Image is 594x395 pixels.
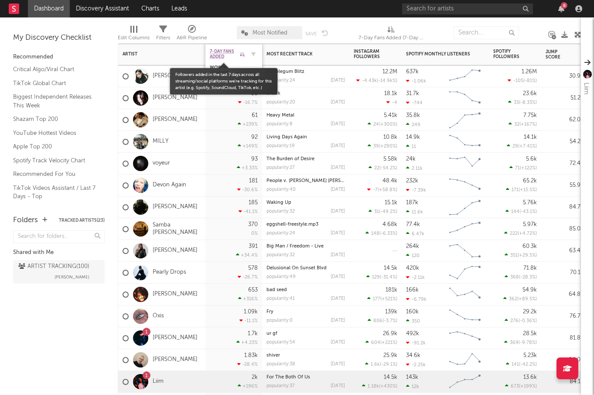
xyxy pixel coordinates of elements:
div: ( ) [506,187,537,192]
span: -81 % [525,79,536,83]
div: 1.7k [248,331,258,337]
div: 5.41k [384,113,397,118]
div: A&R Pipeline [177,22,207,47]
div: WoW % Change [210,65,245,76]
div: 11.6k [406,209,423,215]
div: Heavy Metal [266,113,345,118]
div: 181 [249,178,258,184]
div: 139k [385,309,397,315]
div: -7.39k [406,187,426,193]
div: popularity: 49 [266,275,296,279]
div: 5.6k [526,156,537,162]
div: ( ) [356,78,397,83]
div: 34.6k [406,353,420,358]
span: -54.2 % [381,166,396,171]
div: 637k [406,69,419,75]
span: +29.5 % [519,253,536,258]
a: Samba [PERSON_NAME] [153,222,201,237]
div: 5.23k [523,353,537,358]
div: Jump Score [546,49,567,60]
div: 653 [248,287,258,293]
div: 10.8k [383,134,397,140]
span: 369 [510,340,519,345]
div: ( ) [509,121,537,127]
a: [PERSON_NAME] [153,94,198,102]
span: Most Notified [253,30,287,36]
button: Filter by 7-Day Fans Added [249,50,258,58]
div: 578 [248,265,258,271]
div: 187k [406,200,418,206]
svg: Chart title [445,284,485,306]
span: 71 [515,166,520,171]
div: 11 [406,144,416,149]
span: 362 [509,297,517,302]
div: ( ) [505,209,537,214]
div: 350 [406,318,420,324]
div: ( ) [369,165,397,171]
div: popularity: 0 [266,318,293,323]
span: -4 [392,100,397,105]
div: ( ) [365,340,397,345]
div: 93 [251,156,258,162]
div: -28.4 % [237,361,258,367]
span: +15.5 % [520,188,536,192]
div: 76.7 [546,311,580,322]
div: 14.9k [406,134,420,140]
button: Save [305,31,317,36]
span: -6.33 % [381,231,396,236]
svg: Chart title [445,109,485,131]
span: -105 [513,79,523,83]
div: 185 [249,200,258,206]
div: Delusional On Sunset Blvd [266,266,345,271]
div: 26.9k [383,331,397,337]
svg: Chart title [445,196,485,218]
div: ( ) [368,121,397,127]
div: 54.2 [546,137,580,147]
a: Spotify Track Velocity Chart [13,156,96,165]
div: 18.1k [384,91,397,96]
div: 14.1k [524,134,537,140]
div: 25.9k [383,353,397,358]
div: 15.1k [385,200,397,206]
span: 806 [373,319,382,323]
span: 144 [511,210,519,214]
span: 222 [510,231,518,236]
div: [DATE] [331,122,345,127]
span: -4.43k [362,79,377,83]
div: 166k [406,287,419,293]
div: -91.2k [406,340,426,346]
div: [DATE] [331,144,345,148]
div: 14.5k [384,265,397,271]
a: [PERSON_NAME] [153,203,198,211]
div: [DATE] [331,340,345,345]
span: +7.41 % [519,144,536,149]
div: 5.76k [523,200,537,206]
div: -30.6 % [237,187,258,192]
div: 62.0 [546,115,580,125]
a: Delusional On Sunset Blvd [266,266,327,271]
div: popularity: 54 [266,340,295,345]
div: ( ) [506,361,537,367]
div: My Discovery Checklist [13,33,105,43]
div: -26.7 % [238,274,258,280]
svg: Chart title [445,218,485,240]
div: [DATE] [331,187,345,192]
span: +122 % [521,166,536,171]
span: 24 [373,122,379,127]
div: Bubblegum Blitz [266,69,345,74]
div: ( ) [505,318,537,323]
a: Shazam Top 200 [13,114,96,124]
div: 71.8k [523,265,537,271]
div: popularity: 24 [266,78,295,83]
div: 232k [406,178,418,184]
div: ( ) [508,78,537,83]
a: voyeur [153,160,170,167]
div: [DATE] [331,318,345,323]
a: For The Both Of Us [266,375,310,380]
a: eggshell-freestyle.mp3 [266,222,318,227]
div: 92 [251,134,258,140]
div: 61 [252,113,258,118]
input: Search for artists [402,3,533,14]
div: -2.11k [406,275,425,280]
div: popularity: 27 [266,165,295,170]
